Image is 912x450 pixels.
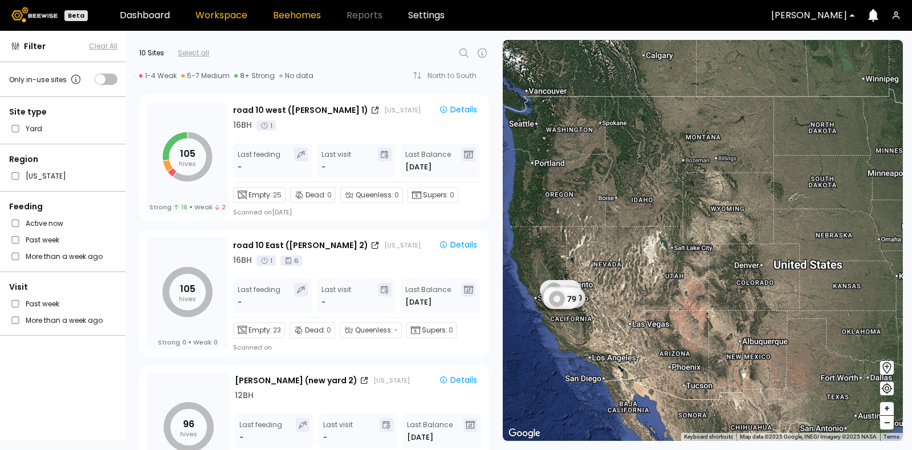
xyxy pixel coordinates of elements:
div: Last visit [323,418,353,443]
tspan: hives [180,429,197,439]
label: Past week [26,234,59,246]
span: Clear All [89,41,117,51]
a: Open this area in Google Maps (opens a new window) [506,426,543,441]
div: Scanned on [233,343,272,352]
div: Details [439,104,477,115]
div: [US_STATE] [384,106,421,115]
label: More than a week ago [26,250,103,262]
tspan: hives [179,294,196,303]
a: Terms (opens in new tab) [883,433,899,440]
div: Region [9,153,117,165]
span: 16 [174,203,187,211]
span: [DATE] [405,161,431,173]
tspan: hives [179,159,196,168]
div: Supers: [408,187,458,203]
label: Active now [26,217,63,229]
button: + [880,402,894,416]
span: [DATE] [407,432,433,443]
div: Details [439,240,477,250]
span: - [394,325,398,335]
div: 96 [541,286,578,306]
a: Workspace [196,11,247,20]
div: Visit [9,281,117,293]
div: 12 BH [235,390,254,402]
div: Empty: [233,187,286,203]
button: Details [434,374,482,387]
div: [US_STATE] [384,241,421,250]
div: Last feeding [238,148,280,173]
div: 1 [256,256,276,266]
img: Beewise logo [11,7,58,22]
span: Filter [24,40,46,52]
div: 5-7 Medium [181,71,230,80]
div: - [238,297,243,308]
button: Details [434,238,482,252]
div: road 10 East ([PERSON_NAME] 2) [233,240,368,252]
div: 105 [540,280,581,301]
div: Queenless: [340,187,403,203]
div: Strong Weak [158,338,218,346]
tspan: 96 [183,417,194,431]
div: Feeding [9,201,117,213]
div: 6 [280,256,302,266]
label: Past week [26,298,59,310]
div: Last Balance [405,148,451,173]
div: Beta [64,10,88,21]
div: road 10 west ([PERSON_NAME] 1) [233,104,368,116]
tspan: 105 [180,282,196,295]
img: Google [506,426,543,441]
span: 0 [394,190,399,200]
div: 0 [544,287,561,305]
div: Last feeding [238,283,280,308]
div: Only in-use sites [9,72,83,86]
span: 0 [327,190,332,200]
a: Beehomes [273,11,321,20]
a: Settings [408,11,445,20]
div: No data [279,71,313,80]
span: [DATE] [405,297,431,308]
div: Last Balance [405,283,451,308]
div: 16 BH [233,119,252,131]
span: – [884,416,890,430]
div: 120 [544,287,585,308]
label: [US_STATE] [26,170,66,182]
div: Last visit [321,283,351,308]
div: 10 Sites [139,48,164,58]
div: Supers: [406,322,457,338]
div: - [239,432,245,443]
div: 16 BH [233,254,252,266]
span: 2 [215,203,226,211]
button: – [880,416,894,429]
div: Last feeding [239,418,282,443]
div: - [238,161,243,173]
div: 1 [256,120,276,131]
label: More than a week ago [26,314,103,326]
span: 23 [273,325,281,335]
div: - [321,161,325,173]
span: 0 [182,338,186,346]
span: + [883,402,890,416]
div: Dead: [290,187,336,203]
div: Scanned on [DATE] [233,208,292,217]
div: 110 [542,287,583,307]
div: Dead: [290,322,335,338]
div: - [321,297,325,308]
div: [PERSON_NAME] (new yard 2) [235,375,357,387]
tspan: 105 [180,147,196,160]
div: North to South [427,72,484,79]
div: 8+ Strong [234,71,275,80]
div: Last Balance [407,418,453,443]
span: 0 [450,190,454,200]
div: Details [439,375,477,385]
div: Last visit [321,148,351,173]
div: [US_STATE] [373,376,410,385]
span: 0 [214,338,218,346]
span: Reports [347,11,382,20]
button: Keyboard shortcuts [684,433,733,441]
span: 0 [327,325,331,335]
div: 1-4 Weak [139,71,177,80]
label: Yard [26,123,42,135]
div: Queenless: [340,322,402,338]
span: Map data ©2025 Google, INEGI Imagery ©2025 NASA [740,433,877,440]
button: Details [434,103,482,117]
